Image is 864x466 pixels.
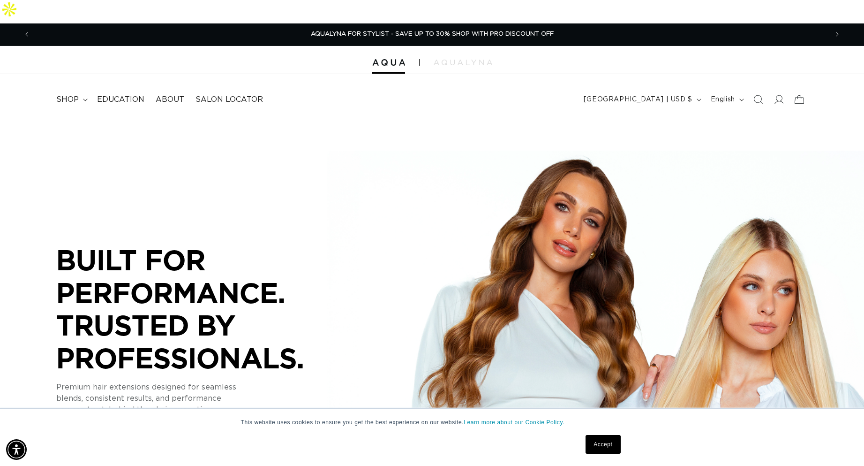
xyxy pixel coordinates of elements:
p: BUILT FOR PERFORMANCE. TRUSTED BY PROFESSIONALS. [56,244,338,374]
a: Learn more about our Cookie Policy. [464,419,564,426]
div: 聊天小组件 [817,421,864,466]
div: Accessibility Menu [6,439,27,460]
span: AQUALYNA FOR STYLIST - SAVE UP TO 30% SHOP WITH PRO DISCOUNT OFF [311,31,554,37]
a: About [150,89,190,110]
iframe: Chat Widget [817,421,864,466]
img: Aqua Hair Extensions [372,59,405,66]
span: [GEOGRAPHIC_DATA] | USD $ [584,95,692,105]
a: Salon Locator [190,89,269,110]
div: 3 of 3 [37,23,827,46]
p: This website uses cookies to ensure you get the best experience on our website. [241,418,624,427]
slideshow-component: Announcement bar [23,23,841,46]
button: English [705,91,748,108]
span: Salon Locator [195,95,263,105]
summary: shop [51,89,91,110]
span: About [156,95,184,105]
a: Education [91,89,150,110]
a: Accept [586,435,620,454]
span: shop [56,95,79,105]
span: Education [97,95,144,105]
div: Announcement [37,23,827,46]
img: aqualyna.com [434,60,492,65]
button: Next announcement [827,25,848,43]
p: Premium hair extensions designed for seamless blends, consistent results, and performance you can... [56,382,338,415]
button: [GEOGRAPHIC_DATA] | USD $ [578,91,705,108]
span: English [711,95,735,105]
summary: Search [748,89,768,110]
button: Previous announcement [16,25,37,43]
